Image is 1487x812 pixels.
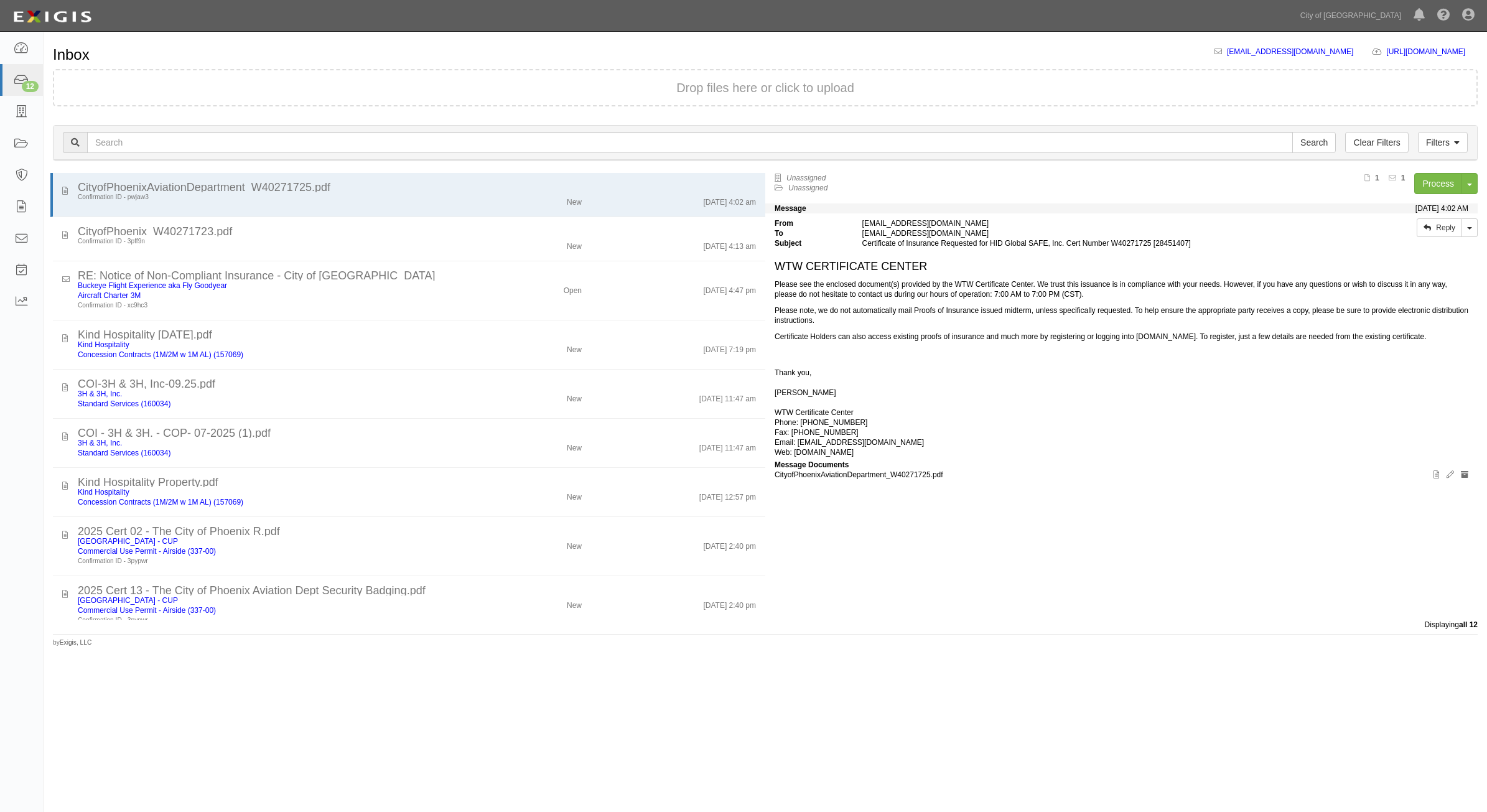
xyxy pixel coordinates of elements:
div: Confirmation ID - pwjaw3 [78,192,465,202]
strong: From [765,218,853,228]
a: Concession Contracts (1M/2M w 1M AL) (157069) [78,350,243,359]
a: Concession Contracts (1M/2M w 1M AL) (157069) [78,498,243,506]
div: New [567,192,582,207]
i: View [1433,471,1439,478]
p: Please note, we do not automatically mail Proofs of Insurance issued midterm, unless specifically... [775,306,1468,325]
div: [DATE] 2:40 pm [704,595,756,610]
a: Reply [1417,218,1462,237]
div: COI - 3H & 3H. - COP- 07-2025 (1).pdf [78,428,756,438]
h1: WTW CERTIFICATE CENTER [775,261,1468,273]
a: Standard Services (160034) [78,399,170,408]
div: Concession Contracts (1M/2M w 1M AL) (157069) [78,350,465,360]
a: Unassigned [788,184,827,192]
div: 3H & 3H, Inc. [78,438,465,448]
a: Process [1414,173,1462,194]
div: New [567,438,582,453]
div: Standard Services (160034) [78,399,465,409]
a: [EMAIL_ADDRESS][DOMAIN_NAME] [1227,47,1353,56]
div: [DATE] 4:47 pm [704,281,756,296]
div: Commercial Use Permit - Airside (337-00) [78,605,465,615]
p: Please see the enclosed document(s) provided by the WTW Certificate Center. We trust this issuanc... [775,279,1468,299]
a: Buckeye Flight Experience aka Fly Goodyear [78,281,227,290]
div: Certificate of Insurance Requested for HID Global SAFE, Inc. Cert Number W40271725 [28451407] [853,238,1290,248]
div: [EMAIL_ADDRESS][DOMAIN_NAME] [853,218,1290,228]
div: New [567,389,582,404]
button: Drop files here or click to upload [676,83,854,93]
a: [GEOGRAPHIC_DATA] - CUP [78,596,178,605]
a: Kind Hospitality [78,340,129,349]
small: by [53,638,91,648]
div: [DATE] 11:47 am [699,438,756,453]
i: Help Center - Complianz [1437,9,1450,21]
div: New [567,236,582,251]
div: New [567,536,582,551]
div: Kind Hospitality [78,340,465,350]
div: [DATE] 4:13 am [704,236,756,251]
div: [DATE] 4:02 am [704,192,756,207]
div: Standard Services (160034) [78,448,465,458]
div: 3H & 3H, Inc. [78,389,465,399]
div: New [567,487,582,502]
div: 12 [22,81,39,92]
div: [DATE] 2:40 pm [704,536,756,551]
a: Unassigned [786,174,826,182]
i: Archive document [1461,471,1468,478]
b: all 12 [1459,620,1478,629]
div: Confirmation ID - xc9hc3 [78,301,465,310]
a: Kind Hospitality [78,488,129,497]
div: Confirmation ID - 3pypwr [78,615,465,625]
div: [DATE] 7:19 pm [704,340,756,355]
div: Open [564,281,582,296]
strong: Message [775,204,806,213]
div: CityofPhoenix_W40271723.pdf [78,226,756,236]
b: 1 [1401,174,1405,182]
a: Clear Filters [1345,132,1408,153]
div: CityofPhoenixAviationDepartment_W40271725.pdf [78,182,756,192]
div: Confirmation ID - 3pypwr [78,556,465,566]
strong: Message Documents [775,460,849,469]
a: Aircraft Charter 3M [78,291,141,300]
a: Filters [1418,132,1468,153]
strong: To [765,228,853,238]
div: West Coast Wash Station - CUP [78,536,465,546]
div: 2025 Cert 13 - The City of Phoenix Aviation Dept Security Badging.pdf [78,586,756,595]
a: Standard Services (160034) [78,449,170,457]
input: Search [87,132,1293,153]
img: logo-5460c22ac91f19d4615b14bd174203de0afe785f0fc80cf4dbbc73dc1793850b.png [9,6,95,28]
div: Kind Hospitality 10.1.26.pdf [78,330,756,340]
a: City of [GEOGRAPHIC_DATA] [1294,3,1407,28]
a: Commercial Use Permit - Airside (337-00) [78,606,216,615]
div: [DATE] 11:47 am [699,389,756,404]
div: Confirmation ID - 3pff9n [78,236,465,246]
p: Certificate Holders can also access existing proofs of insurance and much more by registering or ... [775,332,1468,342]
div: 2025 Cert 02 - The City of Phoenix R.pdf [78,526,756,536]
a: 3H & 3H, Inc. [78,439,122,447]
div: [DATE] 4:02 AM [1415,203,1468,213]
div: inbox@cop.complianz.com [853,228,1290,238]
p: Thank you, [PERSON_NAME] WTW Certificate Center Phone: [PHONE_NUMBER] Fax: [PHONE_NUMBER] Email: ... [775,348,1468,457]
div: [DATE] 12:57 pm [699,487,756,502]
div: COI-3H & 3H, Inc-09.25.pdf [78,379,756,389]
div: West Coast Wash Station - CUP [78,595,465,605]
p: CityofPhoenixAviationDepartment_W40271725.pdf [775,470,1468,480]
b: 1 [1375,174,1379,182]
div: New [567,340,582,355]
input: Search [1292,132,1336,153]
div: Kind Hospitality Property.pdf [78,477,756,487]
a: [URL][DOMAIN_NAME] [1386,47,1478,56]
div: Commercial Use Permit - Airside (337-00) [78,546,465,556]
a: Commercial Use Permit - Airside (337-00) [78,547,216,556]
div: New [567,595,582,610]
a: 3H & 3H, Inc. [78,390,122,398]
i: Edit document [1447,471,1454,478]
div: Kind Hospitality [78,487,465,497]
h1: Inbox [53,47,90,63]
div: Displaying [44,620,1487,630]
div: Concession Contracts (1M/2M w 1M AL) (157069) [78,497,465,507]
a: Exigis, LLC [60,639,92,646]
div: RE: Notice of Non-Compliant Insurance - City of Phoenix [78,271,756,281]
strong: Subject [765,238,853,248]
a: [GEOGRAPHIC_DATA] - CUP [78,537,178,546]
